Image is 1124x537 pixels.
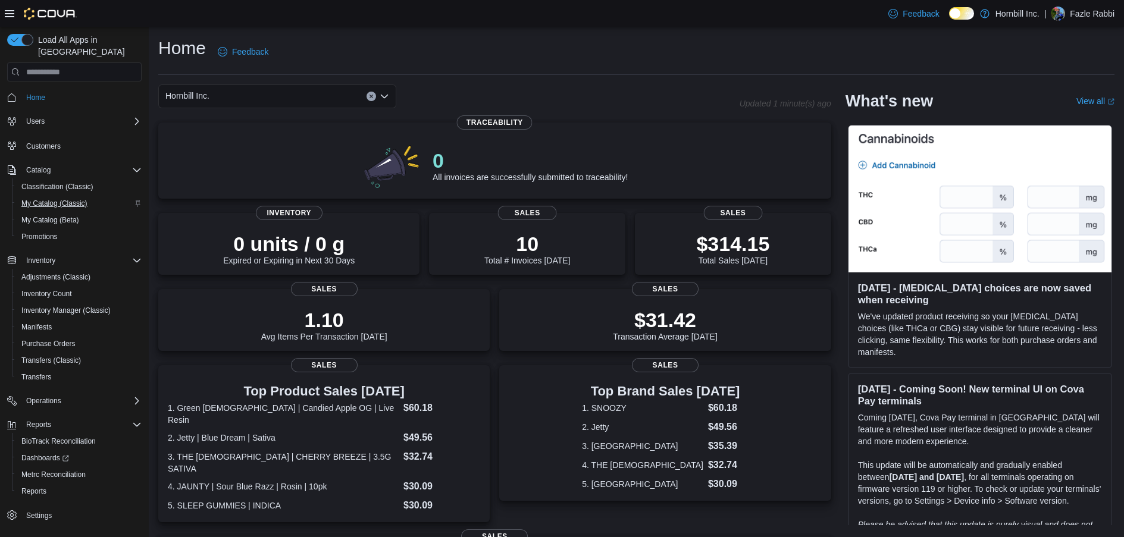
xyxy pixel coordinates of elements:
[403,401,480,415] dd: $60.18
[21,322,52,332] span: Manifests
[21,90,50,105] a: Home
[17,434,142,448] span: BioTrack Reconciliation
[17,320,57,334] a: Manifests
[26,511,52,520] span: Settings
[1076,96,1114,106] a: View allExternal link
[708,477,749,491] dd: $30.09
[17,287,142,301] span: Inventory Count
[696,232,769,256] p: $314.15
[17,303,115,318] a: Inventory Manager (Classic)
[21,182,93,191] span: Classification (Classic)
[33,34,142,58] span: Load All Apps in [GEOGRAPHIC_DATA]
[26,165,51,175] span: Catalog
[26,420,51,429] span: Reports
[17,484,142,498] span: Reports
[17,370,56,384] a: Transfers
[740,99,831,108] p: Updated 1 minute(s) ago
[582,402,703,414] dt: 1. SNOOZY
[168,432,399,444] dt: 2. Jetty | Blue Dream | Sativa
[632,358,699,372] span: Sales
[17,484,51,498] a: Reports
[890,472,964,482] strong: [DATE] and [DATE]
[21,114,142,128] span: Users
[21,215,79,225] span: My Catalog (Beta)
[17,270,142,284] span: Adjustments (Classic)
[21,436,96,446] span: BioTrack Reconciliation
[21,508,57,523] a: Settings
[2,392,146,409] button: Operations
[380,92,389,101] button: Open list of options
[12,335,146,352] button: Purchase Orders
[2,162,146,178] button: Catalog
[498,206,557,220] span: Sales
[433,149,628,172] p: 0
[24,8,77,20] img: Cova
[582,384,749,398] h3: Top Brand Sales [DATE]
[21,417,142,432] span: Reports
[21,199,87,208] span: My Catalog (Classic)
[21,417,56,432] button: Reports
[403,498,480,513] dd: $30.09
[17,230,142,244] span: Promotions
[12,195,146,212] button: My Catalog (Classic)
[17,353,142,368] span: Transfers (Classic)
[26,396,61,406] span: Operations
[12,302,146,319] button: Inventory Manager (Classic)
[12,433,146,450] button: BioTrack Reconciliation
[291,282,358,296] span: Sales
[21,163,55,177] button: Catalog
[17,213,84,227] a: My Catalog (Beta)
[26,117,45,126] span: Users
[2,507,146,524] button: Settings
[291,358,358,372] span: Sales
[361,142,423,189] img: 0
[949,7,974,20] input: Dark Mode
[433,149,628,182] div: All invoices are successfully submitted to traceability!
[12,466,146,483] button: Metrc Reconciliation
[17,196,92,211] a: My Catalog (Classic)
[21,508,142,523] span: Settings
[168,384,480,398] h3: Top Product Sales [DATE]
[696,232,769,265] div: Total Sales [DATE]
[457,115,533,130] span: Traceability
[17,467,142,482] span: Metrc Reconciliation
[995,7,1040,21] p: Hornbill Inc.
[17,353,86,368] a: Transfers (Classic)
[21,372,51,382] span: Transfers
[17,287,77,301] a: Inventory Count
[1107,98,1114,105] svg: External link
[582,421,703,433] dt: 2. Jetty
[21,163,142,177] span: Catalog
[168,451,399,475] dt: 3. THE [DEMOGRAPHIC_DATA] | CHERRY BREEZE | 3.5G SATIVA
[1070,7,1114,21] p: Fazle Rabbi
[708,458,749,472] dd: $32.74
[17,180,142,194] span: Classification (Classic)
[903,8,939,20] span: Feedback
[858,383,1102,407] h3: [DATE] - Coming Soon! New terminal UI on Cova Pay terminals
[21,470,86,479] span: Metrc Reconciliation
[632,282,699,296] span: Sales
[21,139,65,153] a: Customers
[12,228,146,245] button: Promotions
[367,92,376,101] button: Clear input
[403,479,480,494] dd: $30.09
[21,339,76,348] span: Purchase Orders
[613,308,718,341] div: Transaction Average [DATE]
[26,93,45,102] span: Home
[884,2,944,26] a: Feedback
[12,269,146,285] button: Adjustments (Classic)
[12,178,146,195] button: Classification (Classic)
[17,213,142,227] span: My Catalog (Beta)
[213,40,273,64] a: Feedback
[158,36,206,60] h1: Home
[12,319,146,335] button: Manifests
[846,92,933,111] h2: What's new
[17,320,142,334] span: Manifests
[858,412,1102,447] p: Coming [DATE], Cova Pay terminal in [GEOGRAPHIC_DATA] will feature a refreshed user interface des...
[17,270,95,284] a: Adjustments (Classic)
[17,230,62,244] a: Promotions
[708,439,749,453] dd: $35.39
[21,253,142,268] span: Inventory
[17,370,142,384] span: Transfers
[12,483,146,500] button: Reports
